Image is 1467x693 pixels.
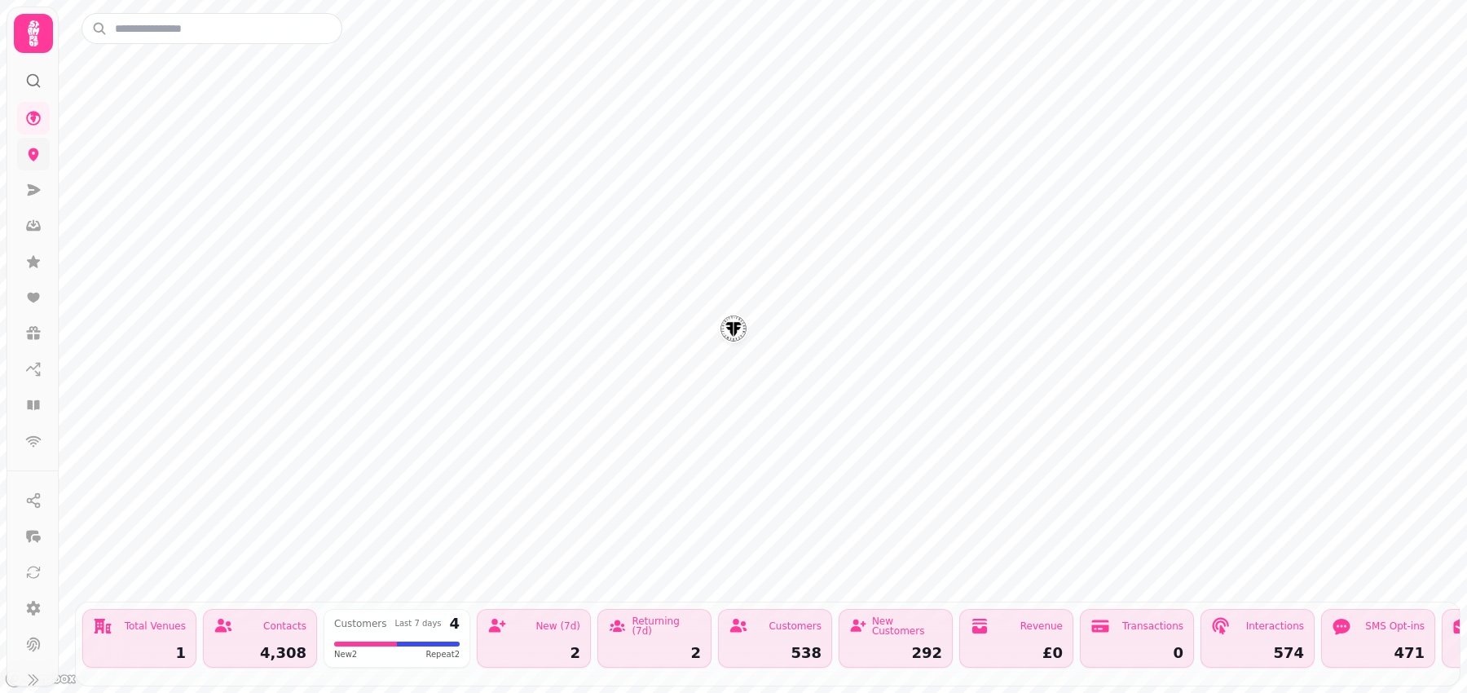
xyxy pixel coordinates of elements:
[334,648,357,660] span: New 2
[720,316,747,342] button: Fluidity Freerun Academy
[632,616,701,636] div: Returning (7d)
[535,621,580,631] div: New (7d)
[769,621,822,631] div: Customers
[1332,646,1425,660] div: 471
[849,646,942,660] div: 292
[1122,621,1183,631] div: Transactions
[5,669,77,688] a: Mapbox logo
[1246,621,1304,631] div: Interactions
[334,619,387,629] div: Customers
[1090,646,1183,660] div: 0
[720,316,747,346] div: Map marker
[1211,646,1304,660] div: 574
[93,646,186,660] div: 1
[1020,621,1063,631] div: Revenue
[970,646,1063,660] div: £0
[608,646,701,660] div: 2
[872,616,942,636] div: New Customers
[449,616,460,631] div: 4
[1365,621,1425,631] div: SMS Opt-ins
[394,620,441,628] div: Last 7 days
[729,646,822,660] div: 538
[263,621,306,631] div: Contacts
[125,621,186,631] div: Total Venues
[487,646,580,660] div: 2
[214,646,306,660] div: 4,308
[425,648,460,660] span: Repeat 2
